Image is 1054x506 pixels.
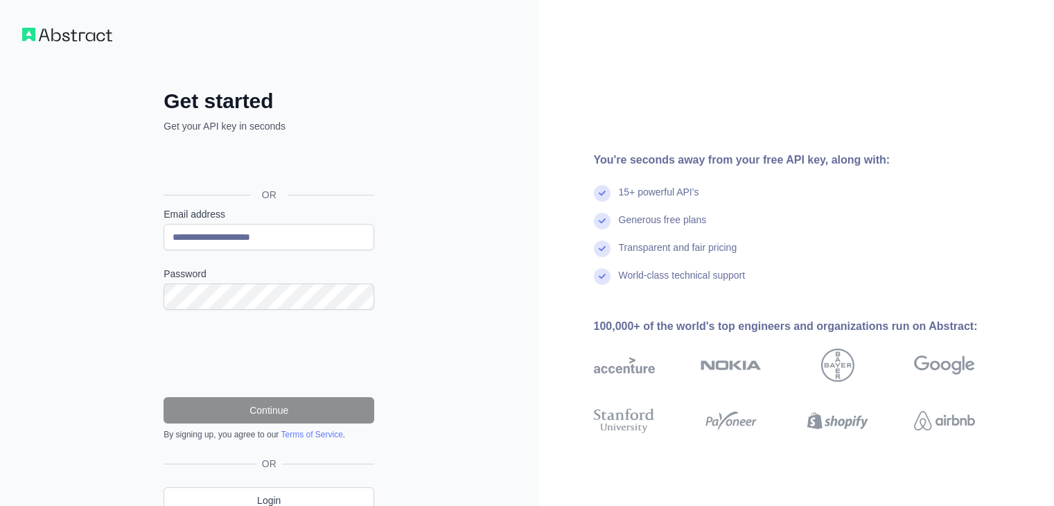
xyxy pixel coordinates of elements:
img: payoneer [701,405,762,436]
button: Continue [164,397,374,424]
div: 15+ powerful API's [619,185,699,213]
div: 100,000+ of the world's top engineers and organizations run on Abstract: [594,318,1019,335]
label: Password [164,267,374,281]
img: accenture [594,349,655,382]
span: OR [251,188,288,202]
img: airbnb [914,405,975,436]
label: Email address [164,207,374,221]
div: Generous free plans [619,213,707,241]
img: Workflow [22,28,112,42]
div: You're seconds away from your free API key, along with: [594,152,1019,168]
h2: Get started [164,89,374,114]
img: bayer [821,349,854,382]
img: stanford university [594,405,655,436]
img: nokia [701,349,762,382]
iframe: reCAPTCHA [164,326,374,381]
div: World-class technical support [619,268,746,296]
img: check mark [594,213,611,229]
img: check mark [594,241,611,257]
img: shopify [807,405,868,436]
p: Get your API key in seconds [164,119,374,133]
img: google [914,349,975,382]
span: OR [256,457,282,471]
div: By signing up, you agree to our . [164,429,374,440]
div: Transparent and fair pricing [619,241,737,268]
iframe: Sign in with Google Button [157,148,378,179]
a: Terms of Service [281,430,342,439]
img: check mark [594,185,611,202]
img: check mark [594,268,611,285]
